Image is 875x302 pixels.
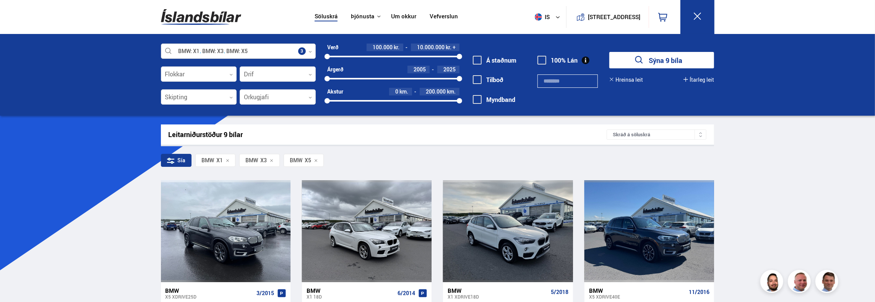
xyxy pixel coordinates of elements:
div: BMW [589,287,686,294]
span: X5 [290,157,311,163]
span: kr. [394,44,399,50]
a: Um okkur [391,13,416,21]
button: Hreinsa leit [609,77,643,83]
button: Open LiveChat chat widget [6,3,29,26]
div: BMW [290,157,302,163]
div: Leitarniðurstöður 9 bílar [169,131,607,139]
span: 11/2016 [689,289,709,295]
img: siFngHWaQ9KaOqBr.png [789,271,812,294]
div: X1 XDRIVE18D [448,294,547,299]
label: Myndband [473,96,515,103]
span: 0 [395,88,398,95]
div: X5 XDRIVE40E [589,294,686,299]
a: [STREET_ADDRESS] [570,6,644,28]
div: BMW [245,157,258,163]
span: 5/2018 [551,289,568,295]
img: G0Ugv5HjCgRt.svg [161,5,241,29]
img: svg+xml;base64,PHN2ZyB4bWxucz0iaHR0cDovL3d3dy53My5vcmcvMjAwMC9zdmciIHdpZHRoPSI1MTIiIGhlaWdodD0iNT... [535,13,542,21]
div: X5 XDRIVE25D [166,294,253,299]
span: 2005 [414,66,426,73]
a: Söluskrá [315,13,338,21]
img: nhp88E3Fdnt1Opn2.png [761,271,784,294]
span: 6/2014 [398,290,415,296]
button: Þjónusta [351,13,374,20]
div: Sía [161,154,192,167]
div: X1 18D [307,294,394,299]
span: km. [447,89,456,95]
span: 3/2015 [256,290,274,296]
label: Á staðnum [473,57,516,64]
label: 100% Lán [537,57,578,64]
span: is [532,13,551,21]
div: BMW [307,287,394,294]
div: Akstur [327,89,343,95]
img: FbJEzSuNWCJXmdc-.webp [817,271,839,294]
label: Tilboð [473,76,503,83]
span: 200.000 [426,88,446,95]
div: Skráð á söluskrá [607,129,706,140]
button: Sýna 9 bíla [609,52,714,68]
button: [STREET_ADDRESS] [591,14,638,20]
button: Ítarleg leit [683,77,714,83]
span: X3 [245,157,267,163]
span: 100.000 [373,44,393,51]
div: BMW [201,157,214,163]
div: Árgerð [327,66,343,73]
span: + [453,44,456,50]
button: is [532,6,566,28]
div: Verð [327,44,338,50]
span: X1 [201,157,223,163]
span: kr. [446,44,451,50]
span: km. [399,89,408,95]
div: BMW [448,287,547,294]
a: Vefverslun [430,13,458,21]
span: 10.000.000 [417,44,445,51]
span: 2025 [443,66,456,73]
div: BMW [166,287,253,294]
